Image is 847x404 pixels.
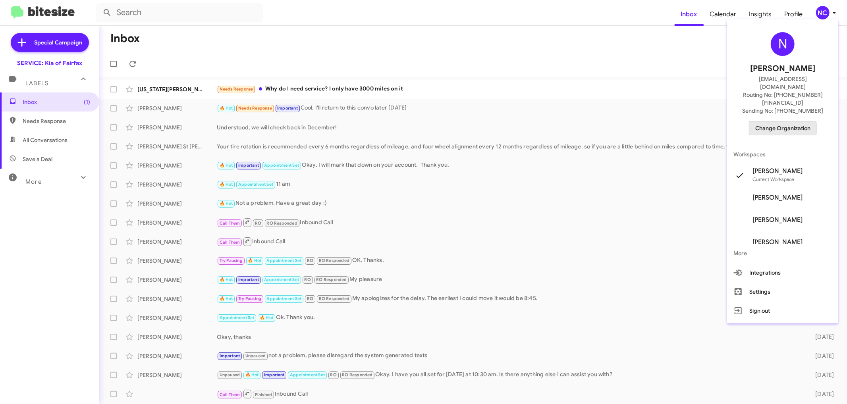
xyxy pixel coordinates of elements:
[752,216,803,224] span: [PERSON_NAME]
[727,145,838,164] span: Workspaces
[752,167,803,175] span: [PERSON_NAME]
[752,176,794,182] span: Current Workspace
[737,91,829,107] span: Routing No: [PHONE_NUMBER][FINANCIAL_ID]
[750,62,815,75] span: [PERSON_NAME]
[727,244,838,263] span: More
[727,282,838,301] button: Settings
[752,238,803,246] span: [PERSON_NAME]
[737,75,829,91] span: [EMAIL_ADDRESS][DOMAIN_NAME]
[742,107,823,115] span: Sending No: [PHONE_NUMBER]
[727,263,838,282] button: Integrations
[749,121,817,135] button: Change Organization
[752,194,803,202] span: [PERSON_NAME]
[755,121,810,135] span: Change Organization
[727,301,838,320] button: Sign out
[771,32,795,56] div: N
